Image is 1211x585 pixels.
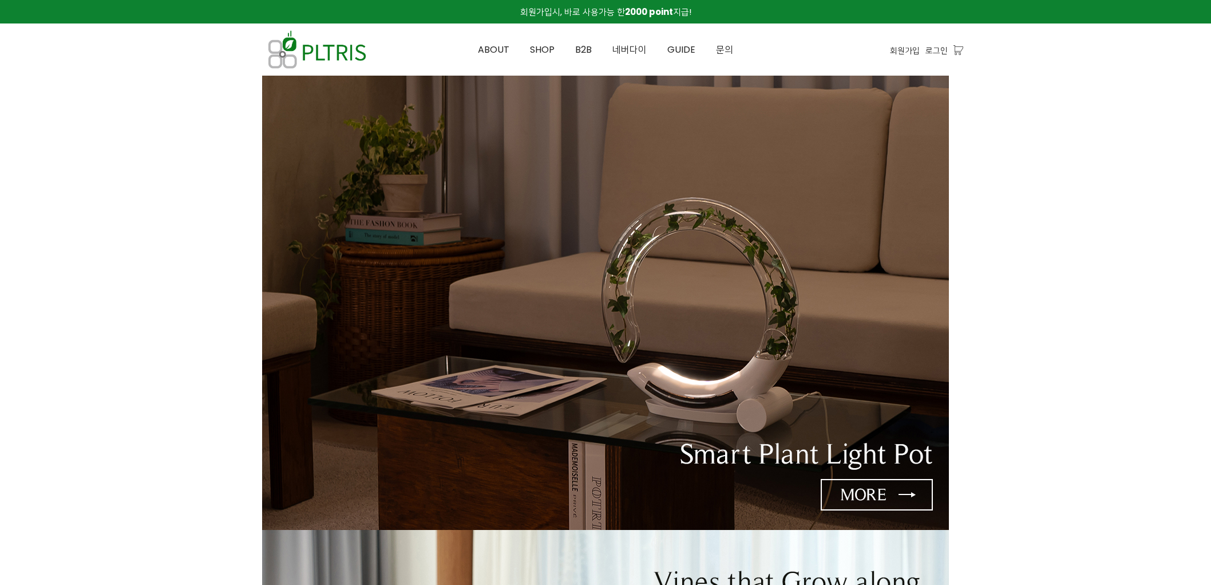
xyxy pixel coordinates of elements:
a: B2B [565,24,602,76]
a: 로그인 [925,44,948,57]
a: SHOP [520,24,565,76]
a: 회원가입 [890,44,920,57]
span: 네버다이 [612,43,647,56]
a: GUIDE [657,24,706,76]
a: 네버다이 [602,24,657,76]
span: 문의 [716,43,733,56]
span: GUIDE [667,43,695,56]
a: ABOUT [468,24,520,76]
span: SHOP [530,43,555,56]
a: 문의 [706,24,743,76]
span: ABOUT [478,43,509,56]
strong: 2000 point [625,6,673,18]
span: 회원가입시, 바로 사용가능 한 지급! [520,6,691,18]
span: B2B [575,43,592,56]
